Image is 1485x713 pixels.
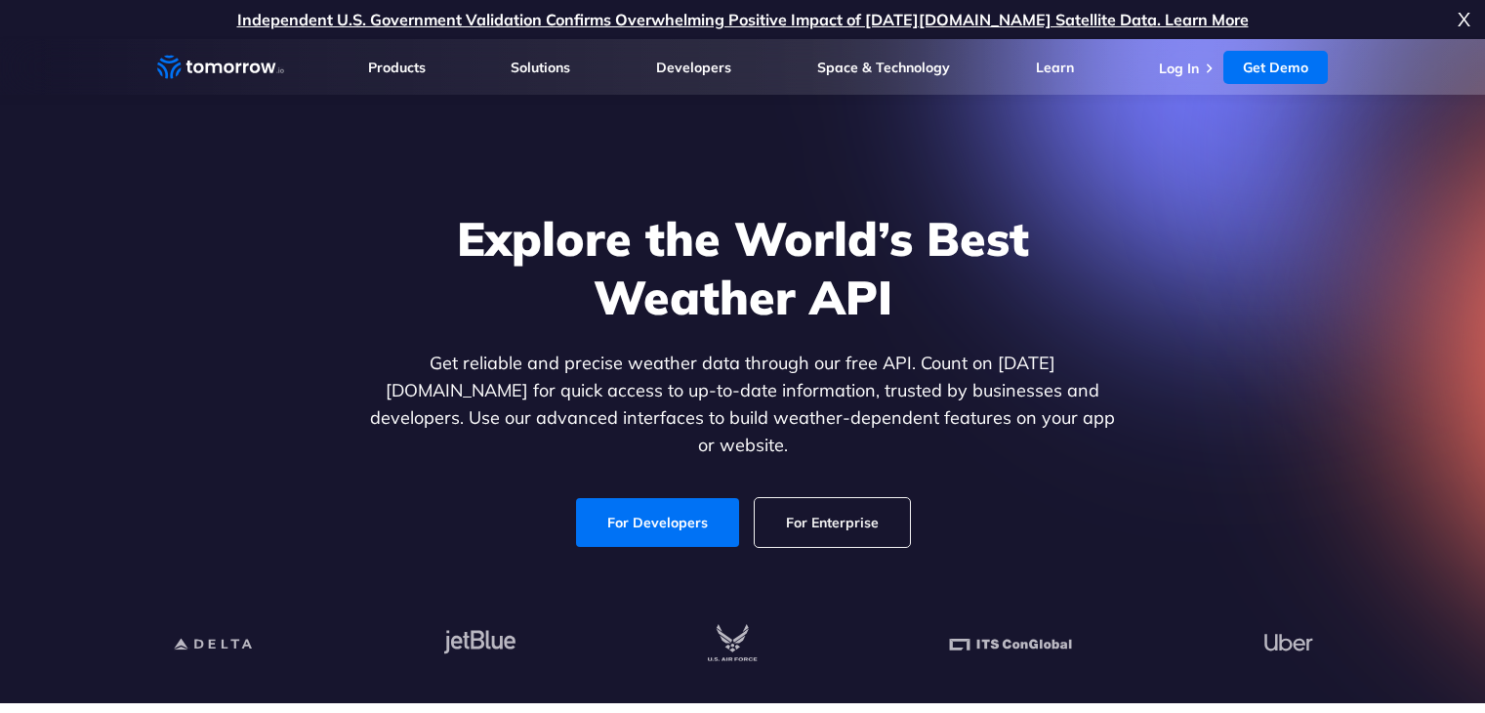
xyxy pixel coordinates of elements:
[366,209,1120,326] h1: Explore the World’s Best Weather API
[1036,59,1074,76] a: Learn
[1159,60,1199,77] a: Log In
[366,350,1120,459] p: Get reliable and precise weather data through our free API. Count on [DATE][DOMAIN_NAME] for quic...
[157,53,284,82] a: Home link
[237,10,1249,29] a: Independent U.S. Government Validation Confirms Overwhelming Positive Impact of [DATE][DOMAIN_NAM...
[368,59,426,76] a: Products
[511,59,570,76] a: Solutions
[656,59,731,76] a: Developers
[1223,51,1328,84] a: Get Demo
[755,498,910,547] a: For Enterprise
[576,498,739,547] a: For Developers
[817,59,950,76] a: Space & Technology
